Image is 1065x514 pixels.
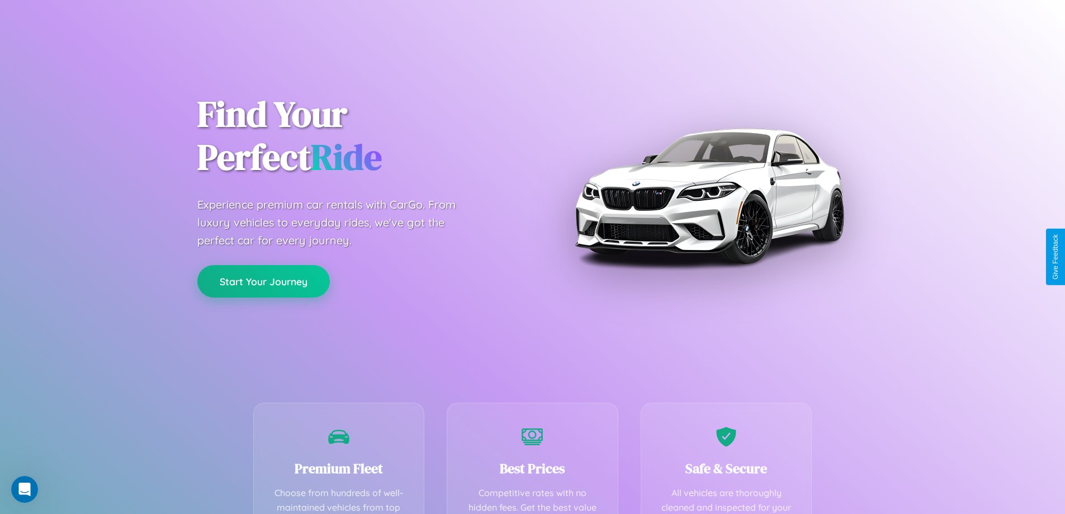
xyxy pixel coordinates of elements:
img: Premium BMW car rental vehicle [569,56,849,336]
h1: Find Your Perfect [197,93,516,179]
iframe: Intercom live chat [11,476,38,503]
button: Start Your Journey [197,265,330,298]
p: Experience premium car rentals with CarGo. From luxury vehicles to everyday rides, we've got the ... [197,196,477,249]
span: Ride [311,133,382,181]
h3: Best Prices [464,459,601,478]
h3: Safe & Secure [658,459,795,478]
h3: Premium Fleet [271,459,408,478]
div: Give Feedback [1052,234,1059,280]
